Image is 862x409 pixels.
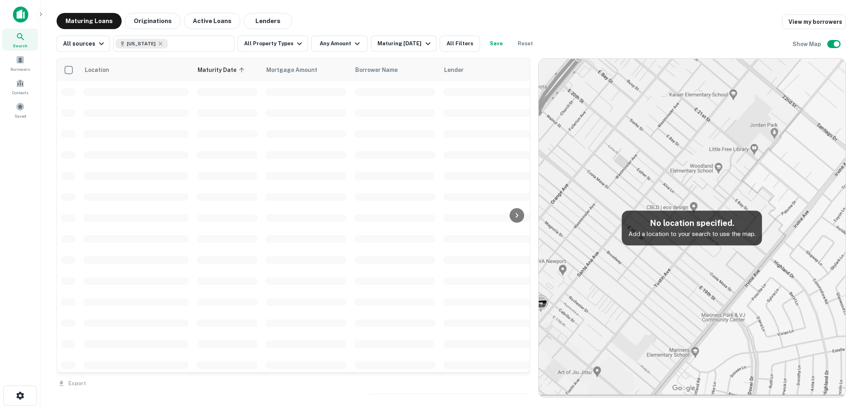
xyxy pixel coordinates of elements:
[193,59,261,81] th: Maturity Date
[15,113,26,119] span: Saved
[628,229,756,239] p: Add a location to your search to use the map.
[782,15,846,29] a: View my borrowers
[244,13,292,29] button: Lenders
[12,89,28,96] span: Contacts
[2,99,38,121] a: Saved
[311,36,368,52] button: Any Amount
[628,217,756,229] h5: No location specified.
[127,40,156,47] span: [US_STATE]
[539,59,845,397] img: map-placeholder.webp
[57,13,122,29] button: Maturing Loans
[377,39,432,48] div: Maturing [DATE]
[350,59,439,81] th: Borrower Name
[261,59,350,81] th: Mortgage Amount
[11,66,30,72] span: Borrowers
[2,76,38,97] a: Contacts
[792,40,822,48] h6: Show Map
[371,36,436,52] button: Maturing [DATE]
[57,36,110,52] button: All sources
[80,59,193,81] th: Location
[439,59,569,81] th: Lender
[238,36,308,52] button: All Property Types
[444,65,464,75] span: Lender
[63,39,106,48] div: All sources
[440,36,480,52] button: All Filters
[355,65,398,75] span: Borrower Name
[13,42,27,49] span: Search
[266,65,328,75] span: Mortgage Amount
[483,36,509,52] button: Save your search to get updates of matches that match your search criteria.
[13,6,28,23] img: capitalize-icon.png
[84,65,109,75] span: Location
[2,29,38,51] a: Search
[2,52,38,74] a: Borrowers
[198,65,247,75] span: Maturity Date
[125,13,181,29] button: Originations
[512,36,538,52] button: Reset
[822,344,862,383] iframe: Chat Widget
[184,13,240,29] button: Active Loans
